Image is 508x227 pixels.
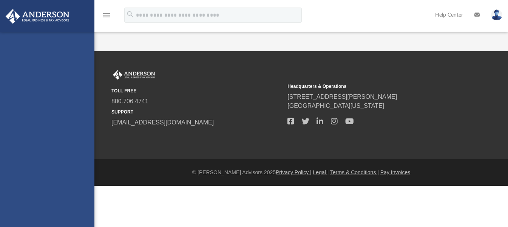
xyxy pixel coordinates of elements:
div: © [PERSON_NAME] Advisors 2025 [94,169,508,176]
a: menu [102,14,111,20]
a: 800.706.4741 [111,98,148,104]
img: User Pic [491,9,502,20]
a: Terms & Conditions | [330,169,379,175]
img: Anderson Advisors Platinum Portal [111,70,157,80]
a: Legal | [313,169,329,175]
small: Headquarters & Operations [287,83,458,90]
a: Pay Invoices [380,169,410,175]
a: [EMAIL_ADDRESS][DOMAIN_NAME] [111,119,214,126]
i: menu [102,11,111,20]
a: [STREET_ADDRESS][PERSON_NAME] [287,94,397,100]
small: TOLL FREE [111,87,282,94]
small: SUPPORT [111,109,282,115]
img: Anderson Advisors Platinum Portal [3,9,72,24]
i: search [126,10,134,18]
a: [GEOGRAPHIC_DATA][US_STATE] [287,103,384,109]
a: Privacy Policy | [276,169,312,175]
